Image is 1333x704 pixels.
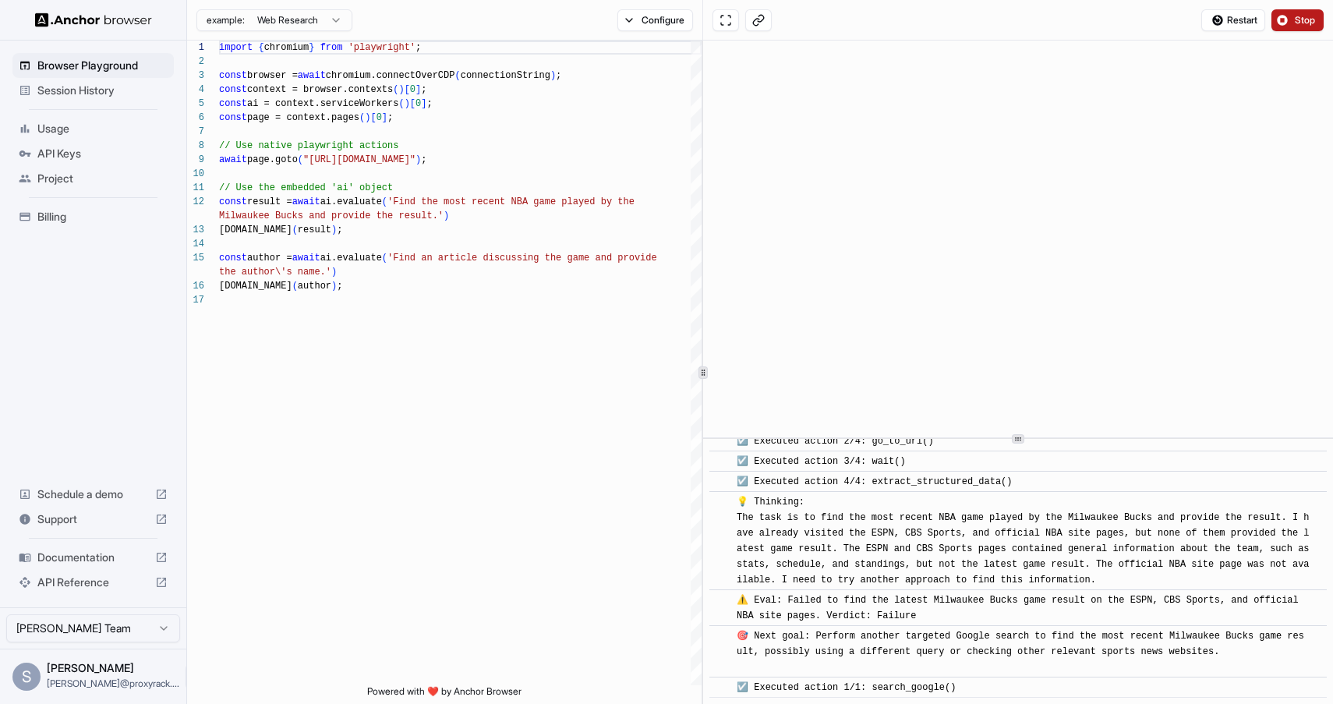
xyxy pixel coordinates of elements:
div: 6 [187,111,204,125]
span: ) [331,267,337,278]
span: ) [365,112,370,123]
div: 5 [187,97,204,111]
span: ☑️ Executed action 2/4: go_to_url() [737,436,934,447]
span: 0 [377,112,382,123]
div: 1 [187,41,204,55]
span: API Keys [37,146,168,161]
div: 4 [187,83,204,97]
div: Browser Playground [12,53,174,78]
span: from [320,42,343,53]
span: 0 [415,98,421,109]
span: Milwaukee Bucks and provide the result.' [219,210,444,221]
span: import [219,42,253,53]
button: Copy live view URL [745,9,772,31]
div: 16 [187,279,204,293]
span: ​ [717,474,725,490]
div: Project [12,166,174,191]
span: ( [298,154,303,165]
span: ; [426,98,432,109]
div: 17 [187,293,204,307]
div: Session History [12,78,174,103]
span: 'playwright' [348,42,415,53]
span: 💡 Thinking: The task is to find the most recent NBA game played by the Milwaukee Bucks and provid... [737,497,1315,585]
div: 8 [187,139,204,153]
button: Restart [1201,9,1265,31]
div: Support [12,507,174,532]
span: ) [550,70,556,81]
span: ( [382,196,387,207]
span: ; [337,225,342,235]
div: 13 [187,223,204,237]
span: example: [207,14,245,27]
span: ​ [717,454,725,469]
div: Documentation [12,545,174,570]
span: Usage [37,121,168,136]
button: Open menu [186,663,214,691]
div: 9 [187,153,204,167]
span: ) [444,210,449,221]
div: 3 [187,69,204,83]
span: 🎯 Next goal: Perform another targeted Google search to find the most recent Milwaukee Bucks game ... [737,631,1304,673]
div: 11 [187,181,204,195]
span: [ [405,84,410,95]
span: [DOMAIN_NAME] [219,225,292,235]
span: 'Find the most recent NBA game played by the [387,196,635,207]
span: await [298,70,326,81]
span: const [219,253,247,264]
span: result [298,225,331,235]
span: ) [398,84,404,95]
span: ⚠️ Eval: Failed to find the latest Milwaukee Bucks game result on the ESPN, CBS Sports, and offic... [737,595,1304,621]
span: ☑️ Executed action 4/4: extract_structured_data() [737,476,1012,487]
span: Restart [1227,14,1257,27]
span: const [219,196,247,207]
span: // Use the embedded 'ai' object [219,182,393,193]
span: "[URL][DOMAIN_NAME]" [303,154,415,165]
span: chromium.connectOverCDP [326,70,455,81]
span: ] [415,84,421,95]
span: { [258,42,263,53]
span: } [309,42,314,53]
span: page.goto [247,154,298,165]
span: await [219,154,247,165]
span: ) [405,98,410,109]
span: ( [382,253,387,264]
div: Schedule a demo [12,482,174,507]
span: ai.evaluate [320,253,382,264]
span: ( [359,112,365,123]
span: ( [292,281,298,292]
span: await [292,196,320,207]
span: result = [247,196,292,207]
img: Anchor Logo [35,12,152,27]
span: Project [37,171,168,186]
span: Sam Cross [47,661,134,674]
span: [DOMAIN_NAME] [219,281,292,292]
span: // Use native playwright actions [219,140,398,151]
button: Open in full screen [712,9,739,31]
span: ​ [717,680,725,695]
span: author [298,281,331,292]
span: API Reference [37,575,149,590]
div: 15 [187,251,204,265]
span: ☑️ Executed action 1/1: search_google() [737,682,956,693]
span: author = [247,253,292,264]
span: Support [37,511,149,527]
button: Stop [1271,9,1324,31]
div: API Keys [12,141,174,166]
span: Session History [37,83,168,98]
span: 'Find an article discussing the game and provide [387,253,657,264]
span: ; [556,70,561,81]
span: ; [421,84,426,95]
span: Billing [37,209,168,225]
div: Billing [12,204,174,229]
div: 12 [187,195,204,209]
span: [ [410,98,415,109]
span: ai.evaluate [320,196,382,207]
button: Configure [617,9,693,31]
span: page = context.pages [247,112,359,123]
span: Stop [1295,14,1317,27]
span: await [292,253,320,264]
span: ] [421,98,426,109]
div: 7 [187,125,204,139]
span: const [219,112,247,123]
span: const [219,98,247,109]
